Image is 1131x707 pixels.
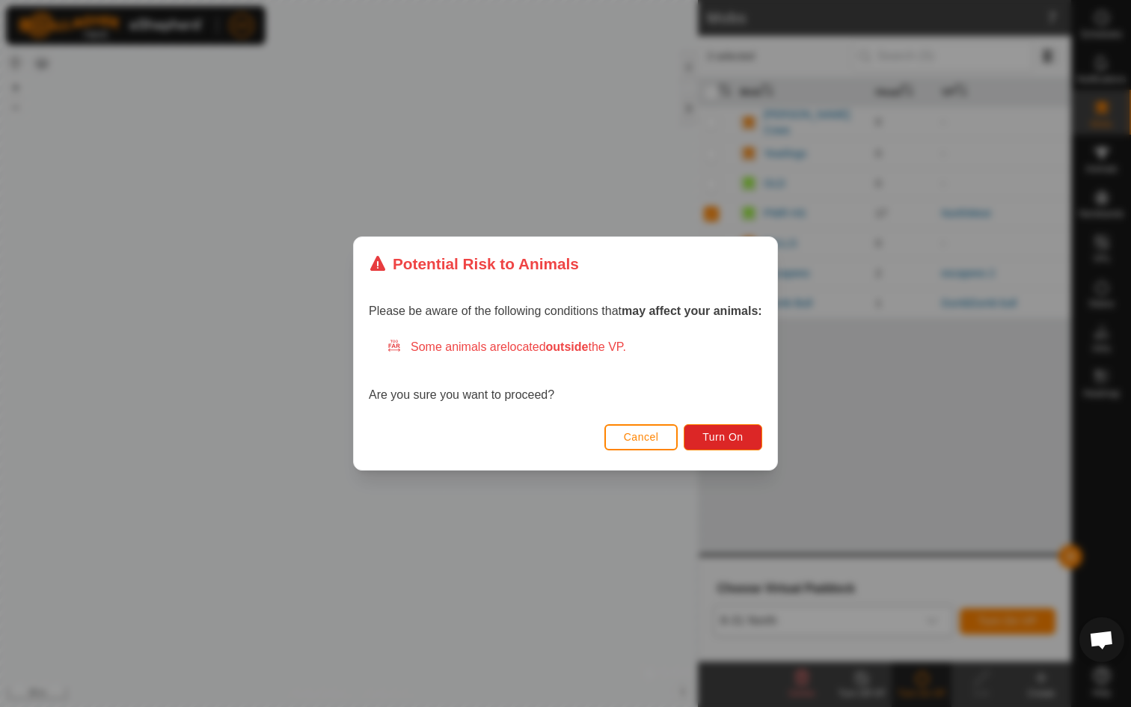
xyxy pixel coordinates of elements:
span: located the VP. [507,340,626,353]
button: Cancel [604,424,678,450]
span: Cancel [624,431,659,443]
div: Are you sure you want to proceed? [369,338,762,404]
button: Turn On [684,424,762,450]
strong: outside [546,340,589,353]
span: Please be aware of the following conditions that [369,304,762,317]
div: Potential Risk to Animals [369,252,579,275]
span: Turn On [703,431,744,443]
a: Open chat [1079,617,1124,662]
strong: may affect your animals: [622,304,762,317]
div: Some animals are [387,338,762,356]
